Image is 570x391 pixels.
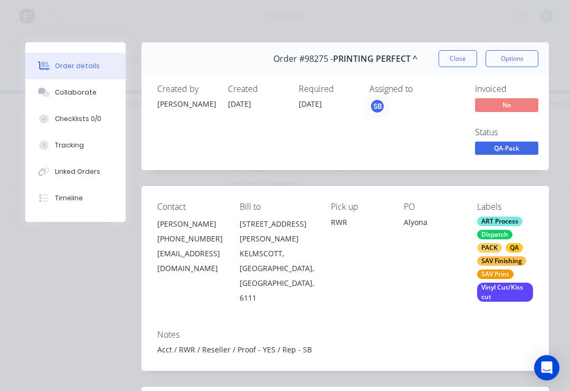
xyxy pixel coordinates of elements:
span: No [475,98,538,111]
div: Dispatch [477,230,512,239]
div: [STREET_ADDRESS][PERSON_NAME] [240,217,314,246]
div: Tracking [55,141,84,150]
div: Acct / RWR / Reseller / Proof - YES / Rep - SB [157,344,533,355]
div: PO [404,202,460,212]
div: Required [299,84,357,94]
div: RWR [331,217,387,228]
div: QA [506,243,523,253]
div: [PERSON_NAME] [157,217,223,231]
button: Collaborate [25,79,126,106]
div: Vinyl Cut/Kiss cut [477,283,533,302]
span: QA-Pack [475,142,538,155]
div: PACK [477,243,502,253]
button: Linked Orders [25,159,126,185]
div: SAV Print [477,269,514,279]
span: PRINTING PERFECT ^ [333,54,417,64]
div: KELMSCOTT, [GEOGRAPHIC_DATA], [GEOGRAPHIC_DATA], 6111 [240,246,314,305]
div: Bill to [240,202,314,212]
div: [STREET_ADDRESS][PERSON_NAME]KELMSCOTT, [GEOGRAPHIC_DATA], [GEOGRAPHIC_DATA], 6111 [240,217,314,305]
div: Timeline [55,193,83,203]
div: Status [475,127,554,137]
div: [PERSON_NAME] [157,98,215,109]
div: Pick up [331,202,387,212]
div: Labels [477,202,533,212]
div: [PERSON_NAME][PHONE_NUMBER][EMAIL_ADDRESS][DOMAIN_NAME] [157,217,223,276]
button: Options [486,50,538,67]
div: Contact [157,202,223,212]
div: ART Process [477,217,522,226]
div: Created by [157,84,215,94]
span: [DATE] [299,99,322,109]
div: Alyona [404,217,460,231]
button: QA-Pack [475,142,538,157]
div: Open Intercom Messenger [534,355,559,380]
button: Tracking [25,132,126,159]
span: Order #98275 - [273,54,333,64]
div: [EMAIL_ADDRESS][DOMAIN_NAME] [157,246,223,276]
div: Collaborate [55,88,97,97]
div: SAV Finishing [477,256,526,266]
div: Order details [55,61,100,71]
div: Assigned to [369,84,475,94]
div: Linked Orders [55,167,100,176]
div: Notes [157,330,533,340]
button: Checklists 0/0 [25,106,126,132]
button: Order details [25,53,126,79]
button: Timeline [25,185,126,211]
span: [DATE] [228,99,251,109]
div: Created [228,84,286,94]
button: SB [369,98,385,114]
div: [PHONE_NUMBER] [157,231,223,246]
div: Checklists 0/0 [55,114,101,124]
button: Close [439,50,477,67]
div: Invoiced [475,84,554,94]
